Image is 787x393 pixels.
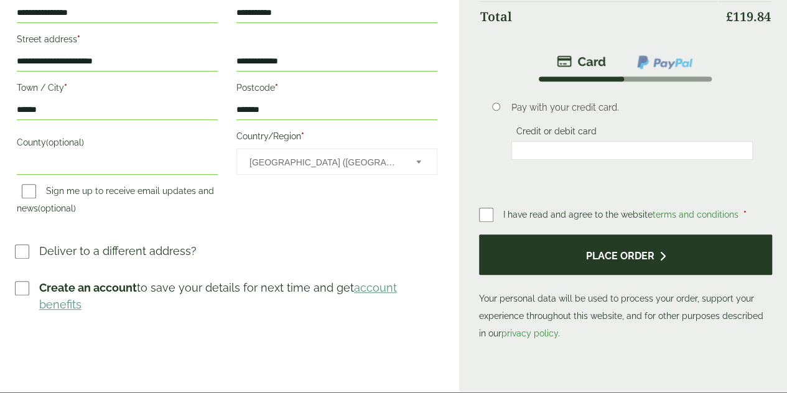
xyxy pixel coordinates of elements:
[743,210,747,220] abbr: required
[236,149,437,175] span: Country/Region
[236,79,437,100] label: Postcode
[479,234,772,275] button: Place order
[77,34,80,44] abbr: required
[46,137,84,147] span: (optional)
[17,79,218,100] label: Town / City
[17,186,214,217] label: Sign me up to receive email updates and news
[38,203,76,213] span: (optional)
[22,184,36,198] input: Sign me up to receive email updates and news(optional)
[39,243,197,259] p: Deliver to a different address?
[39,279,439,313] p: to save your details for next time and get
[64,83,67,93] abbr: required
[557,54,606,69] img: stripe.png
[726,8,771,25] bdi: 119.84
[515,145,750,156] iframe: Secure card payment input frame
[249,149,399,175] span: United Kingdom (UK)
[301,131,304,141] abbr: required
[236,127,437,149] label: Country/Region
[39,281,137,294] strong: Create an account
[17,30,218,52] label: Street address
[479,234,772,342] p: Your personal data will be used to process your order, support your experience throughout this we...
[275,83,278,93] abbr: required
[39,281,397,311] a: account benefits
[511,101,753,114] p: Pay with your credit card.
[503,210,741,220] span: I have read and agree to the website
[511,126,602,140] label: Credit or debit card
[17,134,218,155] label: County
[501,328,558,338] a: privacy policy
[653,210,738,220] a: terms and conditions
[480,1,717,32] th: Total
[726,8,733,25] span: £
[636,54,694,70] img: ppcp-gateway.png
